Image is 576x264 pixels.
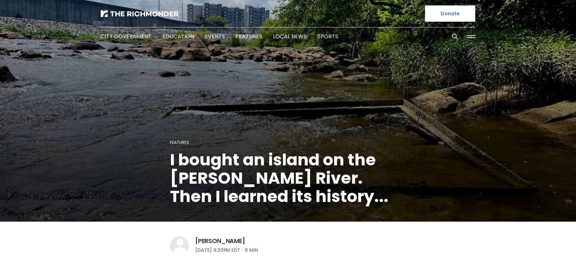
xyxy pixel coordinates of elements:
[406,231,576,264] iframe: portal-trigger
[195,237,245,245] a: [PERSON_NAME]
[195,246,240,254] time: [DATE] 9:20PM EDT
[205,33,225,40] a: Events
[101,33,152,40] a: City Government
[101,10,179,17] img: The Richmonder
[236,33,262,40] a: Features
[245,246,258,254] span: 6 min
[425,5,475,22] a: Donate
[170,140,189,145] a: Features
[170,151,406,206] h1: I bought an island on the [PERSON_NAME] River. Then I learned its history...
[318,33,338,40] a: Sports
[162,33,194,40] a: Education
[273,33,307,40] a: Local News
[450,32,460,42] button: Search this site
